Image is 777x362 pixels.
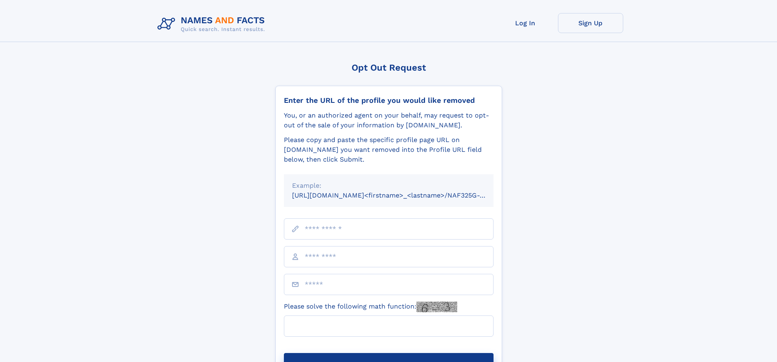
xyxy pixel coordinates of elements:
[154,13,272,35] img: Logo Names and Facts
[493,13,558,33] a: Log In
[284,302,457,312] label: Please solve the following math function:
[284,135,494,164] div: Please copy and paste the specific profile page URL on [DOMAIN_NAME] you want removed into the Pr...
[558,13,623,33] a: Sign Up
[292,181,485,191] div: Example:
[275,62,502,73] div: Opt Out Request
[292,191,509,199] small: [URL][DOMAIN_NAME]<firstname>_<lastname>/NAF325G-xxxxxxxx
[284,111,494,130] div: You, or an authorized agent on your behalf, may request to opt-out of the sale of your informatio...
[284,96,494,105] div: Enter the URL of the profile you would like removed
